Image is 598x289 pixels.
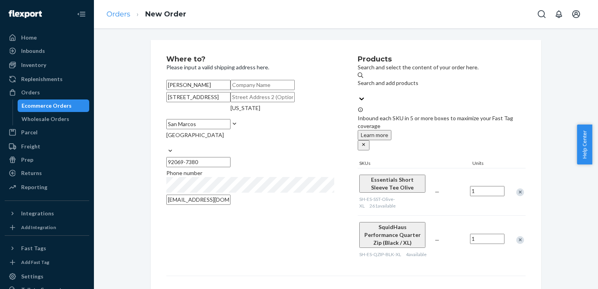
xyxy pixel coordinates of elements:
input: ZIP Code [166,157,231,167]
input: Company Name [231,80,295,90]
div: Orders [21,89,40,96]
div: Inbound each SKU in 5 or more boxes to maximize your Fast Tag coverage [358,107,526,150]
a: Freight [5,140,89,153]
span: — [435,237,439,243]
div: Returns [21,169,42,177]
div: Remove Item [516,188,524,196]
div: Add Fast Tag [21,259,49,266]
button: Help Center [577,125,592,164]
button: Essentials Short Sleeve Tee Olive [359,175,425,193]
a: Orders [106,10,130,18]
a: Replenishments [5,73,89,85]
button: close [358,140,369,150]
h2: Where to? [166,56,334,63]
div: Reporting [21,183,47,191]
p: Search and select the content of your order here. [358,63,526,71]
input: [GEOGRAPHIC_DATA] [166,139,167,147]
span: Phone number [166,170,202,176]
input: Quantity [470,234,504,244]
ol: breadcrumbs [100,3,193,26]
h2: Products [358,56,526,63]
div: Add Integration [21,224,56,231]
a: Parcel [5,126,89,139]
div: Inbounds [21,47,45,55]
button: Learn more [358,130,391,140]
button: Open notifications [551,6,567,22]
span: — [435,188,439,195]
input: First & Last Name [166,80,231,90]
p: Please input a valid shipping address here. [166,63,334,71]
div: Integrations [21,210,54,217]
button: SquidHaus Performance Quarter Zip (Black / XL) [359,222,425,248]
button: Open Search Box [534,6,549,22]
div: Remove Item [516,236,524,244]
a: Ecommerce Orders [18,99,90,112]
span: 4 available [406,251,427,257]
a: Inventory [5,59,89,71]
a: Add Fast Tag [5,258,89,267]
a: New Order [145,10,186,18]
img: Flexport logo [9,10,42,18]
div: Settings [21,273,43,280]
button: Close Navigation [74,6,89,22]
div: Search and add products [358,79,418,87]
span: 261 available [369,203,396,209]
div: Freight [21,143,40,150]
span: SH-ES-SST-Olive-XL [359,196,395,209]
a: Returns [5,167,89,179]
div: [GEOGRAPHIC_DATA] [166,131,224,139]
a: Home [5,31,89,44]
div: Ecommerce Orders [22,102,72,110]
a: Wholesale Orders [18,113,90,125]
div: Parcel [21,128,38,136]
a: Prep [5,154,89,166]
a: Reporting [5,181,89,193]
input: Quantity [470,186,504,196]
input: Email (Only Required for International) [166,195,231,205]
button: Fast Tags [5,242,89,255]
a: Inbounds [5,45,89,57]
a: Orders [5,86,89,99]
div: Inventory [21,61,46,69]
button: Integrations [5,207,89,220]
span: SquidHaus Performance Quarter Zip (Black / XL) [364,224,421,246]
button: Open account menu [568,6,584,22]
a: Add Integration [5,223,89,232]
div: Wholesale Orders [22,115,69,123]
div: Prep [21,156,33,164]
div: Units [471,160,506,168]
div: Fast Tags [21,244,46,252]
input: Street Address 2 (Optional) [231,92,295,102]
a: Settings [5,270,89,283]
input: Street Address [166,92,231,102]
div: Home [21,34,37,42]
div: SKUs [358,160,471,168]
span: SH-ES-QZIP-BLK-XL [359,251,401,257]
input: City [166,119,231,129]
div: [US_STATE] [231,104,260,112]
div: Replenishments [21,75,63,83]
span: Essentials Short Sleeve Tee Olive [371,176,414,191]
